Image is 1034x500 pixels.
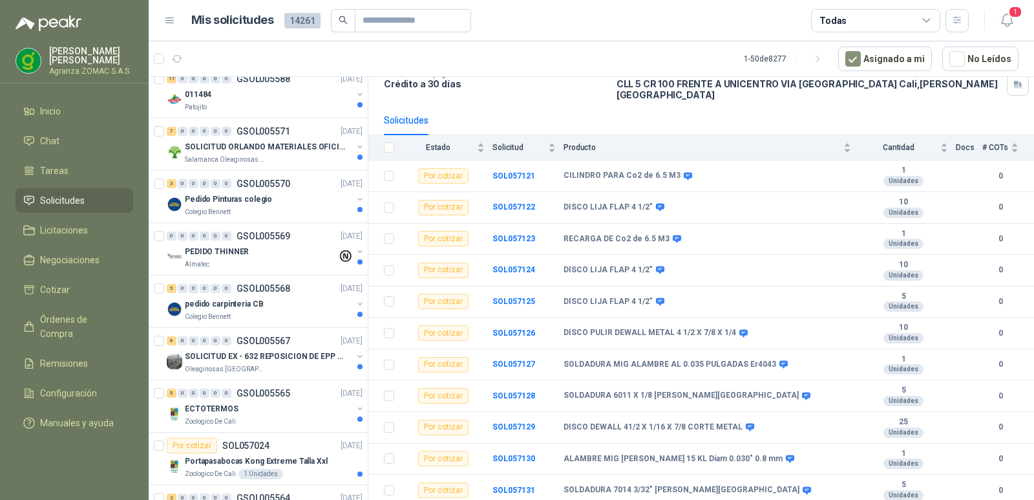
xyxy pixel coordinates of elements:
button: 1 [995,9,1018,32]
p: [DATE] [341,178,363,190]
div: Unidades [883,333,923,343]
b: 10 [859,197,948,208]
a: SOL057130 [492,454,535,463]
span: Cotizar [40,283,70,297]
p: Zoologico De Cali [185,469,236,479]
p: Agranza ZOMAC S.A.S. [49,67,133,75]
a: SOL057123 [492,234,535,243]
p: GSOL005571 [237,127,290,136]
a: SOL057127 [492,360,535,369]
div: Por cotizar [418,294,469,309]
p: SOLICITUD EX - 632 REPOSICION DE EPP #2 [185,351,346,363]
img: Company Logo [167,92,182,107]
img: Company Logo [167,197,182,212]
div: 0 [189,74,198,83]
div: Unidades [883,239,923,249]
div: 0 [189,179,198,188]
a: Tareas [16,158,133,183]
th: Solicitud [492,135,564,160]
div: 0 [200,389,209,398]
p: Portapasabocas Kong Extreme Talla Xxl [185,455,328,468]
div: 5 [167,284,176,293]
b: DISCO LIJA FLAP 4 1/2" [564,265,653,276]
div: Por cotizar [418,231,469,246]
p: GSOL005565 [237,389,290,398]
div: 0 [178,127,187,136]
p: Colegio Bennett [185,207,231,217]
div: 0 [178,179,187,188]
p: [DATE] [341,335,363,347]
div: 0 [211,232,220,241]
span: 14261 [284,13,321,28]
div: Unidades [883,396,923,406]
div: 0 [211,389,220,398]
p: 011484 [185,89,211,101]
button: No Leídos [942,47,1018,71]
div: 0 [200,74,209,83]
b: 0 [982,484,1018,497]
b: ALAMBRE MIG [PERSON_NAME] 15 KL Diam 0.030" 0.8 mm [564,454,783,464]
div: 0 [211,179,220,188]
span: # COTs [982,143,1008,152]
b: 0 [982,421,1018,433]
b: DISCO LIJA FLAP 4 1/2" [564,202,653,213]
b: 0 [982,170,1018,182]
a: 7 0 0 0 0 0 GSOL005571[DATE] Company LogoSOLICITUD ORLANDO MATERIALES OFICINA - CALISalamanca Ole... [167,124,365,165]
b: 0 [982,201,1018,213]
b: 0 [982,453,1018,465]
b: SOL057131 [492,486,535,495]
div: 0 [211,74,220,83]
b: SOL057128 [492,391,535,400]
p: SOL057024 [222,441,269,450]
span: search [339,16,348,25]
b: 5 [859,480,948,490]
b: 0 [982,327,1018,340]
p: Pedido Pinturas colegio [185,193,272,206]
div: 6 [167,336,176,345]
th: Docs [956,135,982,160]
b: 0 [982,233,1018,245]
div: Por cotizar [418,168,469,184]
div: Por cotizar [418,483,469,498]
a: 5 0 0 0 0 0 GSOL005565[DATE] Company LogoECTOTERMOSZoologico De Cali [167,386,365,427]
a: 3 0 0 0 0 0 GSOL005570[DATE] Company LogoPedido Pinturas colegioColegio Bennett [167,176,365,217]
b: DISCO DEWALL 41/2 X 1/16 X 7/8 CORTE METAL [564,422,743,433]
a: Chat [16,129,133,153]
b: DISCO PULIR DEWALL METAL 4 1/2 X 7/8 X 1/4 [564,328,736,338]
div: Unidades [883,428,923,438]
div: 0 [189,336,198,345]
b: 0 [982,264,1018,276]
div: 0 [222,284,231,293]
b: 5 [859,292,948,302]
div: 0 [222,127,231,136]
span: Solicitud [492,143,545,152]
a: 0 0 0 0 0 0 GSOL005569[DATE] Company LogoPEDIDO THINNERAlmatec [167,228,365,270]
div: 0 [200,232,209,241]
b: SOL057122 [492,202,535,212]
div: 0 [178,336,187,345]
p: Zoologico De Cali [185,417,236,427]
div: Por cotizar [418,451,469,466]
div: Solicitudes [384,113,428,127]
img: Company Logo [167,144,182,160]
div: 0 [222,336,231,345]
div: 0 [200,336,209,345]
div: 0 [222,389,231,398]
img: Company Logo [167,459,182,474]
span: Manuales y ayuda [40,416,114,430]
div: 17 [167,74,176,83]
a: SOL057126 [492,329,535,338]
a: Configuración [16,381,133,406]
div: Por cotizar [418,420,469,435]
b: SOL057124 [492,265,535,274]
img: Logo peakr [16,16,81,31]
p: Patojito [185,102,207,113]
div: 0 [178,232,187,241]
span: Remisiones [40,356,88,371]
div: Por cotizar [418,263,469,278]
b: CILINDRO PARA Co2 de 6.5 M3 [564,171,681,181]
a: 5 0 0 0 0 0 GSOL005568[DATE] Company Logopedido carpinteria CBColegio Bennett [167,281,365,322]
b: RECARGA DE Co2 de 6.5 M3 [564,234,670,245]
b: 1 [859,354,948,365]
div: Unidades [883,301,923,312]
